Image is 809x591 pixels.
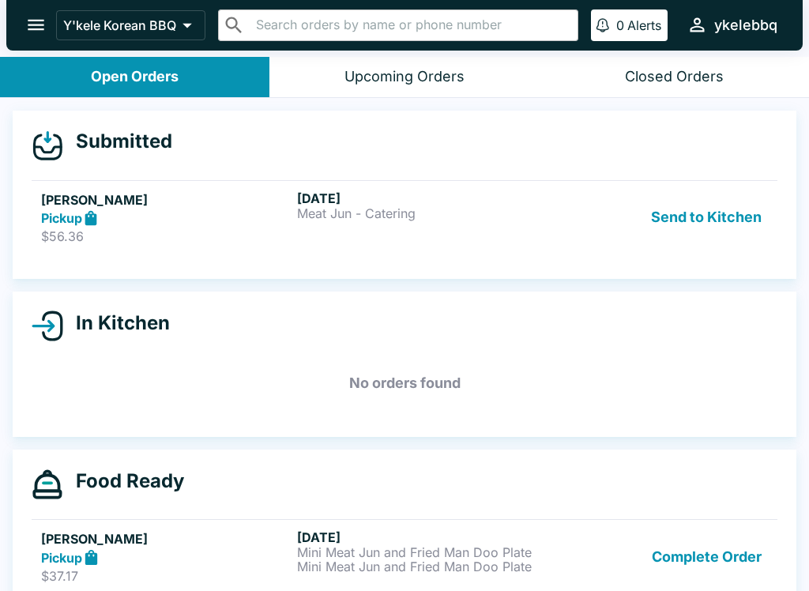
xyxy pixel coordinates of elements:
div: Upcoming Orders [344,68,465,86]
input: Search orders by name or phone number [251,14,571,36]
div: ykelebbq [714,16,777,35]
p: Mini Meat Jun and Fried Man Doo Plate [297,559,547,574]
p: Alerts [627,17,661,33]
h4: In Kitchen [63,311,170,335]
button: open drawer [16,5,56,45]
button: ykelebbq [680,8,784,42]
p: 0 [616,17,624,33]
p: Meat Jun - Catering [297,206,547,220]
h4: Food Ready [63,469,184,493]
strong: Pickup [41,210,82,226]
button: Complete Order [645,529,768,584]
h6: [DATE] [297,529,547,545]
div: Open Orders [91,68,179,86]
h6: [DATE] [297,190,547,206]
h5: [PERSON_NAME] [41,529,291,548]
button: Send to Kitchen [645,190,768,245]
a: [PERSON_NAME]Pickup$56.36[DATE]Meat Jun - CateringSend to Kitchen [32,180,777,254]
p: Mini Meat Jun and Fried Man Doo Plate [297,545,547,559]
strong: Pickup [41,550,82,566]
h5: [PERSON_NAME] [41,190,291,209]
div: Closed Orders [625,68,724,86]
button: Y'kele Korean BBQ [56,10,205,40]
h4: Submitted [63,130,172,153]
p: $56.36 [41,228,291,244]
h5: No orders found [32,355,777,412]
p: $37.17 [41,568,291,584]
p: Y'kele Korean BBQ [63,17,176,33]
